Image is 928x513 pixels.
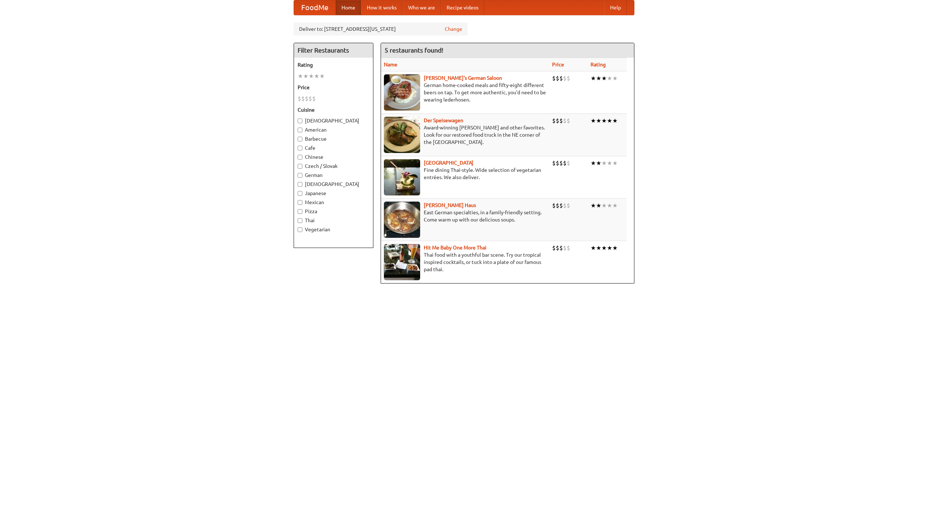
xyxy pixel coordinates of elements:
input: Mexican [298,200,302,205]
li: ★ [596,74,601,82]
img: esthers.jpg [384,74,420,111]
label: Cafe [298,144,369,152]
li: ★ [612,117,618,125]
li: ★ [612,244,618,252]
h4: Filter Restaurants [294,43,373,58]
li: $ [563,159,567,167]
ng-pluralize: 5 restaurants found! [385,47,443,54]
a: Help [604,0,627,15]
li: ★ [596,159,601,167]
li: $ [559,159,563,167]
a: Hit Me Baby One More Thai [424,245,486,251]
li: ★ [601,202,607,210]
a: Name [384,62,397,67]
a: FoodMe [294,0,336,15]
li: $ [567,202,570,210]
input: Chinese [298,155,302,160]
input: [DEMOGRAPHIC_DATA] [298,119,302,123]
li: ★ [607,159,612,167]
li: ★ [314,72,319,80]
b: Der Speisewagen [424,117,463,123]
li: $ [567,117,570,125]
li: ★ [612,159,618,167]
li: ★ [607,202,612,210]
p: German home-cooked meals and fifty-eight different beers on tap. To get more authentic, you'd nee... [384,82,546,103]
label: [DEMOGRAPHIC_DATA] [298,117,369,124]
label: [DEMOGRAPHIC_DATA] [298,181,369,188]
input: [DEMOGRAPHIC_DATA] [298,182,302,187]
h5: Price [298,84,369,91]
label: Barbecue [298,135,369,142]
a: Home [336,0,361,15]
li: ★ [319,72,325,80]
a: [PERSON_NAME] Haus [424,202,476,208]
li: ★ [601,74,607,82]
li: ★ [612,202,618,210]
li: ★ [596,202,601,210]
li: ★ [298,72,303,80]
li: $ [312,95,316,103]
li: $ [552,159,556,167]
label: German [298,171,369,179]
li: $ [559,74,563,82]
li: $ [559,202,563,210]
li: ★ [591,159,596,167]
img: babythai.jpg [384,244,420,280]
li: ★ [591,202,596,210]
li: $ [556,202,559,210]
li: $ [567,244,570,252]
li: ★ [303,72,308,80]
h5: Rating [298,61,369,69]
p: East German specialties, in a family-friendly setting. Come warm up with our delicious soups. [384,209,546,223]
li: ★ [601,159,607,167]
input: Cafe [298,146,302,150]
li: $ [552,202,556,210]
h5: Cuisine [298,106,369,113]
li: ★ [596,244,601,252]
li: $ [305,95,308,103]
li: $ [559,117,563,125]
label: Chinese [298,153,369,161]
a: [PERSON_NAME]'s German Saloon [424,75,502,81]
li: $ [567,159,570,167]
input: Vegetarian [298,227,302,232]
a: [GEOGRAPHIC_DATA] [424,160,473,166]
a: Who we are [402,0,441,15]
label: Mexican [298,199,369,206]
li: ★ [308,72,314,80]
img: kohlhaus.jpg [384,202,420,238]
p: Award-winning [PERSON_NAME] and other favorites. Look for our restored food truck in the NE corne... [384,124,546,146]
img: speisewagen.jpg [384,117,420,153]
li: $ [308,95,312,103]
label: Pizza [298,208,369,215]
li: $ [567,74,570,82]
li: $ [556,117,559,125]
div: Deliver to: [STREET_ADDRESS][US_STATE] [294,22,468,36]
li: $ [556,74,559,82]
input: Barbecue [298,137,302,141]
label: Thai [298,217,369,224]
li: $ [298,95,301,103]
li: ★ [607,117,612,125]
li: $ [563,244,567,252]
li: $ [559,244,563,252]
li: $ [552,117,556,125]
label: Vegetarian [298,226,369,233]
a: How it works [361,0,402,15]
label: American [298,126,369,133]
input: German [298,173,302,178]
li: $ [552,244,556,252]
input: Czech / Slovak [298,164,302,169]
input: Japanese [298,191,302,196]
li: $ [301,95,305,103]
p: Fine dining Thai-style. Wide selection of vegetarian entrées. We also deliver. [384,166,546,181]
img: satay.jpg [384,159,420,195]
li: ★ [591,244,596,252]
li: ★ [601,244,607,252]
li: ★ [612,74,618,82]
a: Rating [591,62,606,67]
li: $ [563,74,567,82]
